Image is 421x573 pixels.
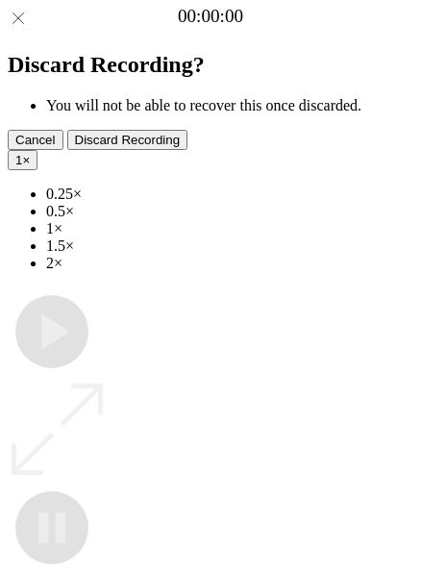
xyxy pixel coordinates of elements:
[178,6,243,27] a: 00:00:00
[8,150,37,170] button: 1×
[46,186,413,203] li: 0.25×
[46,237,413,255] li: 1.5×
[8,130,63,150] button: Cancel
[8,52,413,78] h2: Discard Recording?
[15,153,22,167] span: 1
[46,220,413,237] li: 1×
[46,203,413,220] li: 0.5×
[46,97,413,114] li: You will not be able to recover this once discarded.
[46,255,413,272] li: 2×
[67,130,188,150] button: Discard Recording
